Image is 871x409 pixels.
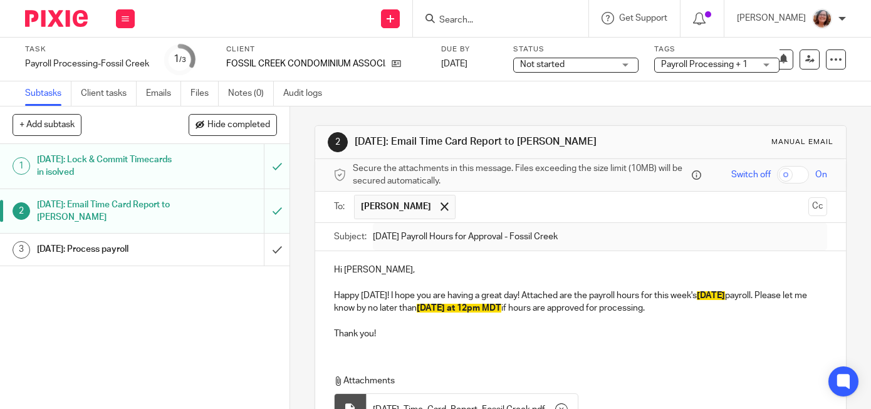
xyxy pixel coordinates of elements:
[334,264,827,276] p: Hi [PERSON_NAME],
[179,56,186,63] small: /3
[228,81,274,106] a: Notes (0)
[174,52,186,66] div: 1
[513,44,639,54] label: Status
[81,81,137,106] a: Client tasks
[661,60,748,69] span: Payroll Processing + 1
[771,137,833,147] div: Manual email
[441,44,498,54] label: Due by
[815,168,827,181] span: On
[207,120,270,130] span: Hide completed
[355,135,608,148] h1: [DATE]: Email Time Card Report to [PERSON_NAME]
[417,304,501,313] span: [DATE] at 12pm MDT
[283,81,331,106] a: Audit logs
[697,291,725,300] span: [DATE]
[334,200,348,213] label: To:
[37,195,180,227] h1: [DATE]: Email Time Card Report to [PERSON_NAME]
[334,230,367,243] label: Subject:
[361,200,431,213] span: [PERSON_NAME]
[146,81,181,106] a: Emails
[13,241,30,259] div: 3
[619,14,667,23] span: Get Support
[737,12,806,24] p: [PERSON_NAME]
[334,375,821,387] p: Attachments
[226,44,425,54] label: Client
[37,240,180,259] h1: [DATE]: Process payroll
[520,60,565,69] span: Not started
[13,157,30,175] div: 1
[438,15,551,26] input: Search
[334,328,827,340] p: Thank you!
[13,202,30,220] div: 2
[25,44,149,54] label: Task
[226,58,385,70] p: FOSSIL CREEK CONDOMINIUM ASSOCIATION
[37,150,180,182] h1: [DATE]: Lock & Commit Timecards in isolved
[731,168,771,181] span: Switch off
[25,81,71,106] a: Subtasks
[353,162,689,188] span: Secure the attachments in this message. Files exceeding the size limit (10MB) will be secured aut...
[441,60,467,68] span: [DATE]
[328,132,348,152] div: 2
[25,10,88,27] img: Pixie
[25,58,149,70] div: Payroll Processing-Fossil Creek
[189,114,277,135] button: Hide completed
[334,289,827,315] p: Happy [DATE]! I hope you are having a great day! Attached are the payroll hours for this week's p...
[808,197,827,216] button: Cc
[190,81,219,106] a: Files
[812,9,832,29] img: LB%20Reg%20Headshot%208-2-23.jpg
[13,114,81,135] button: + Add subtask
[654,44,780,54] label: Tags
